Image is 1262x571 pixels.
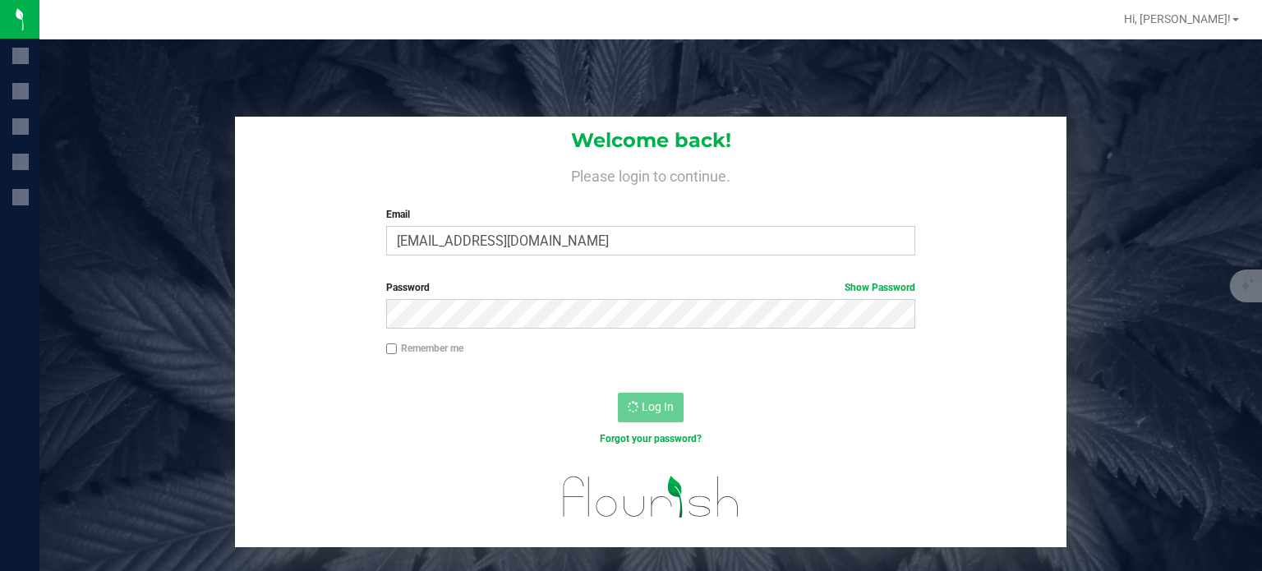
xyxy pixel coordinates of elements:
[235,164,1066,184] h4: Please login to continue.
[386,341,463,356] label: Remember me
[600,433,702,444] a: Forgot your password?
[547,463,755,530] img: flourish_logo.svg
[386,207,916,222] label: Email
[845,282,915,293] a: Show Password
[642,400,674,413] span: Log In
[386,282,430,293] span: Password
[1124,12,1231,25] span: Hi, [PERSON_NAME]!
[618,393,684,422] button: Log In
[235,130,1066,151] h1: Welcome back!
[386,343,398,355] input: Remember me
